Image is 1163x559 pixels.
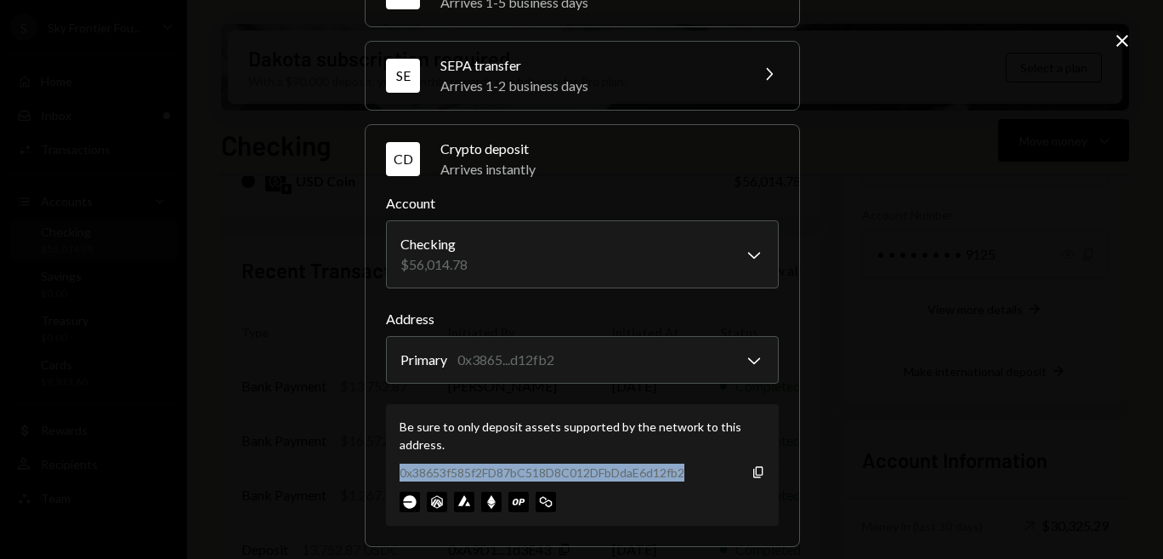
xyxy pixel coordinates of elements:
button: Address [386,336,779,384]
div: Arrives instantly [440,159,779,180]
div: Arrives 1-2 business days [440,76,738,96]
label: Account [386,193,779,214]
div: Be sure to only deposit assets supported by the network to this address. [400,418,765,453]
button: Account [386,220,779,288]
div: CDCrypto depositArrives instantly [386,193,779,526]
div: SE [386,59,420,93]
img: ethereum-mainnet [481,492,502,512]
div: CD [386,142,420,176]
img: polygon-mainnet [536,492,556,512]
button: CDCrypto depositArrives instantly [366,125,799,193]
img: arbitrum-mainnet [427,492,447,512]
div: 0x38653f585f2FD87bC518D8C012DFbDdaE6d12fb2 [400,464,684,482]
label: Address [386,309,779,329]
div: SEPA transfer [440,55,738,76]
div: Crypto deposit [440,139,779,159]
button: SESEPA transferArrives 1-2 business days [366,42,799,110]
img: base-mainnet [400,492,420,512]
img: optimism-mainnet [508,492,529,512]
img: avalanche-mainnet [454,492,474,512]
div: 0x3865...d12fb2 [457,350,554,370]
